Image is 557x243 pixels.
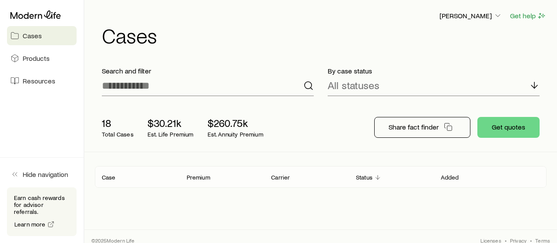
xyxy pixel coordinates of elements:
p: By case status [328,67,540,75]
p: Carrier [271,174,290,181]
button: [PERSON_NAME] [439,11,503,21]
p: [PERSON_NAME] [440,11,502,20]
p: Est. Annuity Premium [208,131,263,138]
p: Est. Life Premium [148,131,194,138]
p: $260.75k [208,117,263,129]
div: Earn cash rewards for advisor referrals.Learn more [7,187,77,236]
p: Search and filter [102,67,314,75]
button: Share fact finder [374,117,470,138]
span: Products [23,54,50,63]
p: Case [102,174,116,181]
span: Resources [23,77,55,85]
p: Premium [187,174,210,181]
p: All statuses [328,79,379,91]
a: Resources [7,71,77,90]
button: Get quotes [477,117,540,138]
p: Added [441,174,459,181]
span: Hide navigation [23,170,68,179]
a: Cases [7,26,77,45]
span: Learn more [14,221,46,227]
p: $30.21k [148,117,194,129]
a: Products [7,49,77,68]
p: Earn cash rewards for advisor referrals. [14,194,70,215]
button: Get help [510,11,547,21]
button: Hide navigation [7,165,77,184]
div: Client cases [95,166,547,188]
p: Share fact finder [389,123,439,131]
p: 18 [102,117,134,129]
h1: Cases [102,25,547,46]
p: Status [356,174,372,181]
p: Total Cases [102,131,134,138]
span: Cases [23,31,42,40]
